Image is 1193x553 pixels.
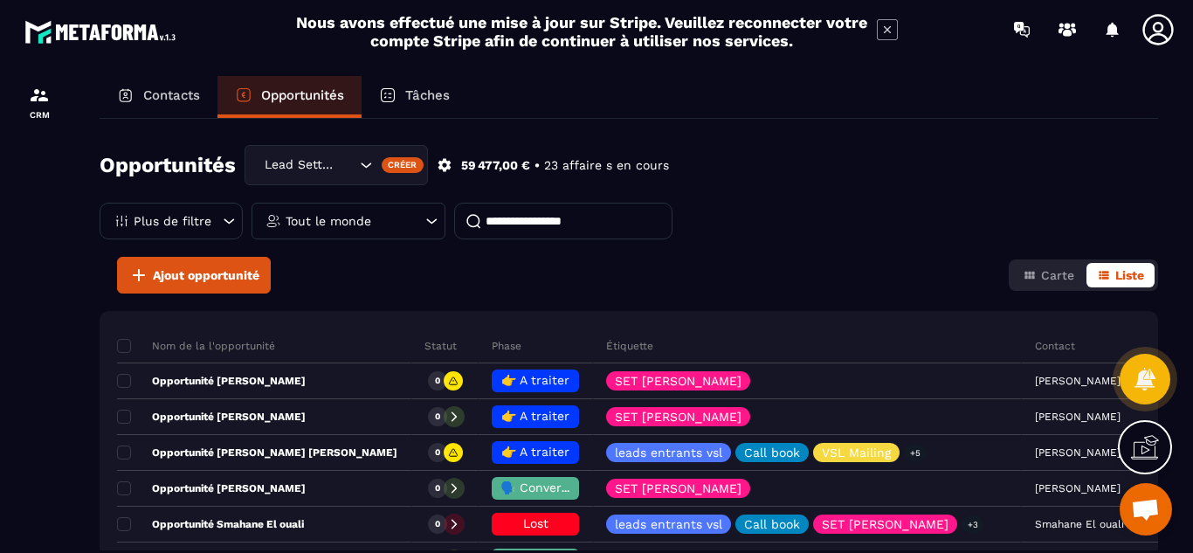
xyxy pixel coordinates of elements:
span: 🗣️ Conversation en cours [500,480,655,494]
p: • [534,157,540,174]
span: Lead Setting [260,156,338,175]
p: 0 [435,375,440,387]
p: SET [PERSON_NAME] [615,482,741,494]
p: Nom de la l'opportunité [117,339,275,353]
span: 👉 A traiter [501,373,569,387]
p: Tâches [405,87,450,103]
p: Statut [424,339,457,353]
p: Contacts [143,87,200,103]
p: Opportunité Smahane El ouali [117,517,304,531]
p: Étiquette [606,339,653,353]
p: 0 [435,446,440,459]
p: leads entrants vsl [615,446,722,459]
p: SET [PERSON_NAME] [615,411,741,423]
a: Contacts [100,76,217,118]
button: Ajout opportunité [117,257,271,294]
p: Phase [492,339,521,353]
p: 23 affaire s en cours [544,157,669,174]
p: Opportunités [261,87,344,103]
span: Liste [1115,268,1144,282]
div: Ouvrir le chat [1120,483,1172,536]
button: Liste [1086,263,1155,287]
p: VSL Mailing [822,446,891,459]
div: Search for option [245,145,428,185]
span: Lost [523,516,548,530]
a: formationformationCRM [4,72,74,133]
a: Opportunités [217,76,362,118]
p: 0 [435,518,440,530]
h2: Opportunités [100,148,236,183]
p: Tout le monde [286,215,371,227]
p: +5 [904,444,927,462]
p: Contact [1035,339,1075,353]
p: Opportunité [PERSON_NAME] [117,374,306,388]
div: Créer [382,157,424,173]
p: SET [PERSON_NAME] [615,375,741,387]
span: 👉 A traiter [501,445,569,459]
p: Opportunité [PERSON_NAME] [117,481,306,495]
p: 0 [435,482,440,494]
p: Plus de filtre [134,215,211,227]
button: Carte [1012,263,1085,287]
p: Opportunité [PERSON_NAME] [117,410,306,424]
p: SET [PERSON_NAME] [822,518,948,530]
p: CRM [4,110,74,120]
h2: Nous avons effectué une mise à jour sur Stripe. Veuillez reconnecter votre compte Stripe afin de ... [295,13,868,50]
p: Call book [744,446,800,459]
p: leads entrants vsl [615,518,722,530]
span: Ajout opportunité [153,266,259,284]
p: +3 [962,515,984,534]
p: 59 477,00 € [461,157,530,174]
img: logo [24,16,182,48]
p: Opportunité [PERSON_NAME] [PERSON_NAME] [117,446,397,460]
span: 👉 A traiter [501,409,569,423]
img: formation [29,85,50,106]
input: Search for option [338,156,355,175]
span: Carte [1041,268,1074,282]
a: Tâches [362,76,467,118]
p: Call book [744,518,800,530]
p: 0 [435,411,440,423]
